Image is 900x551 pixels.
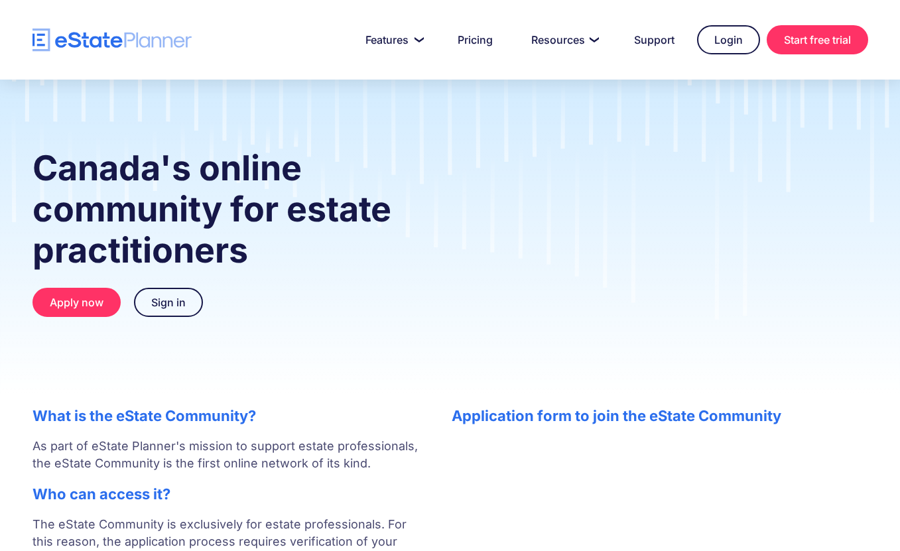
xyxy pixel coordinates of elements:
a: Resources [515,27,611,53]
strong: Canada's online community for estate practitioners [32,147,391,271]
a: Start free trial [767,25,868,54]
a: Login [697,25,760,54]
a: Features [350,27,435,53]
h2: What is the eState Community? [32,407,425,424]
a: Apply now [32,288,121,317]
a: Support [618,27,690,53]
a: Pricing [442,27,509,53]
p: As part of eState Planner's mission to support estate professionals, the eState Community is the ... [32,438,425,472]
a: home [32,29,192,52]
h2: Application form to join the eState Community [452,407,868,424]
h2: Who can access it? [32,485,425,503]
a: Sign in [134,288,203,317]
